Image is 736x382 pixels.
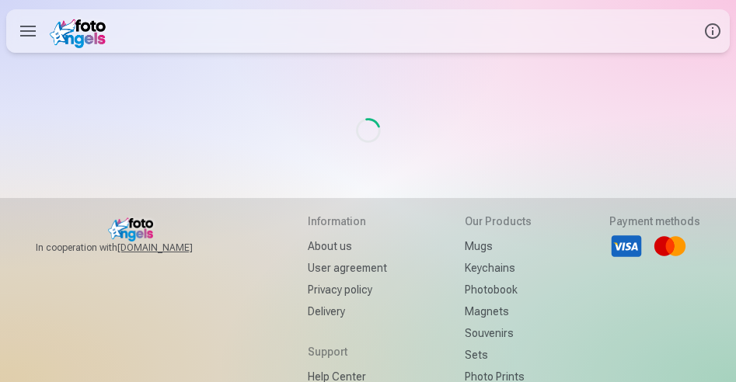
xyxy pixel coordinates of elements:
[308,300,387,322] a: Delivery
[465,300,532,322] a: Magnets
[308,235,387,257] a: About us
[36,241,230,254] span: In cooperation with
[465,214,532,229] h5: Our products
[609,214,700,229] h5: Payment methods
[696,9,730,53] button: Info
[308,279,387,300] a: Privacy policy
[465,322,532,344] a: Souvenirs
[465,235,532,257] a: Mugs
[653,229,687,263] li: Mastercard
[609,229,644,263] li: Visa
[117,241,230,254] a: [DOMAIN_NAME]
[50,14,111,48] img: /v1
[465,279,532,300] a: Photobook
[308,214,387,229] h5: Information
[308,344,387,359] h5: Support
[465,257,532,279] a: Keychains
[465,344,532,366] a: Sets
[308,257,387,279] a: User agreement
